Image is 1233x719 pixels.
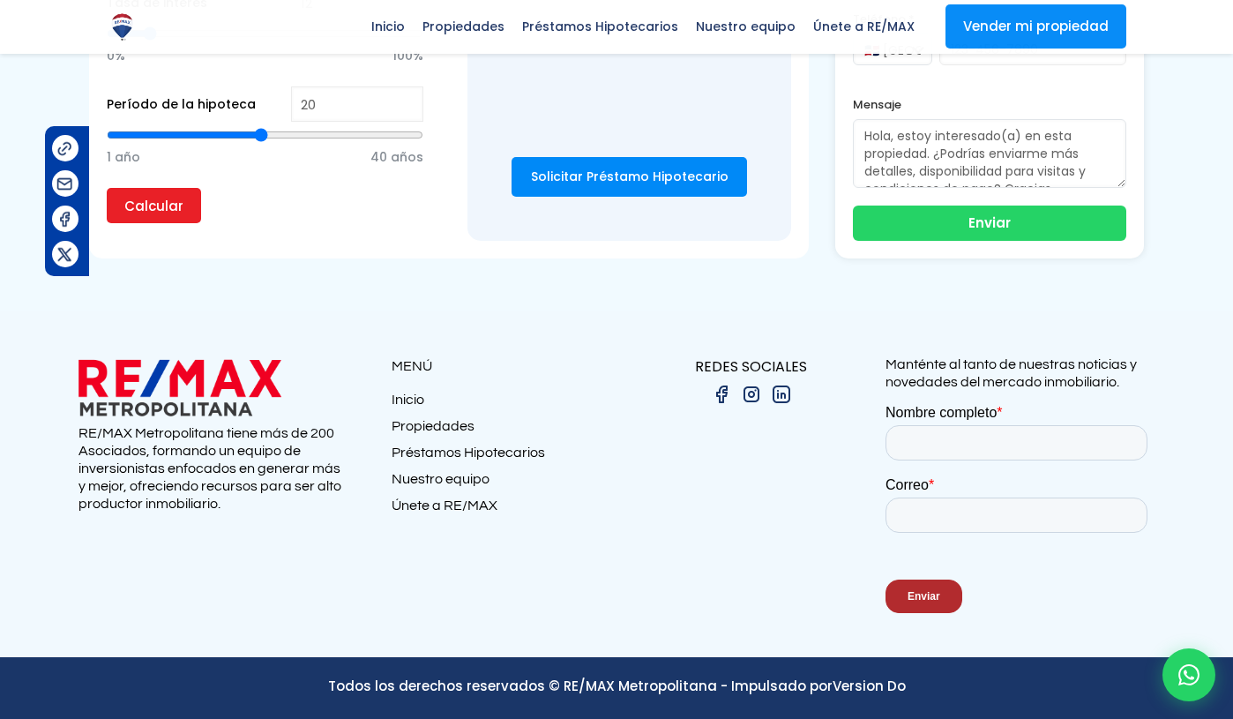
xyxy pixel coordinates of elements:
[945,4,1126,49] a: Vender mi propiedad
[78,675,1155,697] p: Todos los derechos reservados © RE/MAX Metropolitana - Impulsado por
[711,384,732,405] img: facebook.png
[616,356,886,378] p: REDES SOCIALES
[107,188,201,223] input: Calcular
[771,384,792,405] img: linkedin.png
[741,384,762,405] img: instagram.png
[512,157,747,197] a: Solicitar Préstamo Hipotecario
[370,144,423,170] span: 40 años
[362,13,414,40] span: Inicio
[886,356,1155,391] p: Manténte al tanto de nuestras noticias y novedades del mercado inmobiliario.
[107,42,125,69] span: 0%
[414,13,513,40] span: Propiedades
[392,497,616,523] a: Únete a RE/MAX
[853,94,1126,116] label: Mensaje
[56,210,74,228] img: Compartir
[78,356,281,420] img: remax metropolitana logo
[392,391,616,417] a: Inicio
[513,13,687,40] span: Préstamos Hipotecarios
[833,677,906,695] a: Version Do
[853,119,1126,188] textarea: Hola, estoy interesado(a) en esta propiedad. ¿Podrías enviarme más detalles, disponibilidad para ...
[392,417,616,444] a: Propiedades
[804,13,923,40] span: Únete a RE/MAX
[853,206,1126,241] button: Enviar
[392,356,616,378] p: MENÚ
[107,94,256,116] label: Período de la hipoteca
[392,470,616,497] a: Nuestro equipo
[886,404,1155,644] iframe: Form 0
[107,11,138,42] img: Logo de REMAX
[107,144,140,170] span: 1 año
[291,86,423,122] input: Years
[56,139,74,158] img: Compartir
[392,42,423,69] span: 100%
[56,245,74,264] img: Compartir
[687,13,804,40] span: Nuestro equipo
[392,444,616,470] a: Préstamos Hipotecarios
[56,175,74,193] img: Compartir
[78,424,347,513] p: RE/MAX Metropolitana tiene más de 200 Asociados, formando un equipo de inversionistas enfocados e...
